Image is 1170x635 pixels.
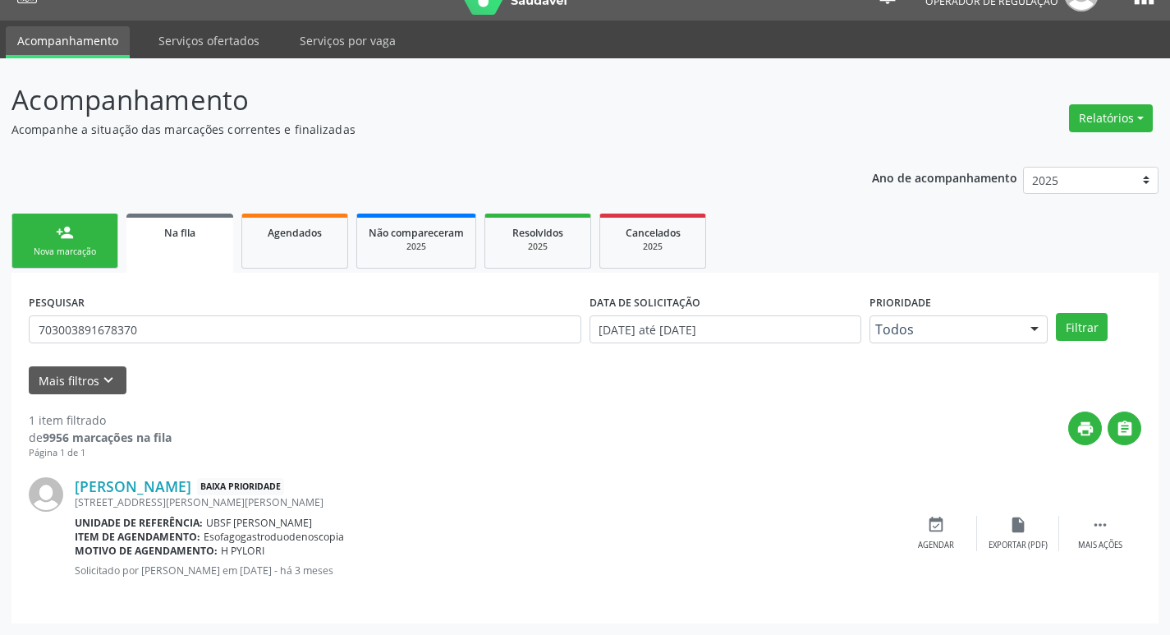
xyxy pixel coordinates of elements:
[206,516,312,530] span: UBSF [PERSON_NAME]
[43,430,172,445] strong: 9956 marcações na fila
[75,530,200,544] b: Item de agendamento:
[1056,313,1108,341] button: Filtrar
[918,540,954,551] div: Agendar
[11,80,814,121] p: Acompanhamento
[197,478,284,495] span: Baixa Prioridade
[1091,516,1109,534] i: 
[29,366,126,395] button: Mais filtroskeyboard_arrow_down
[11,121,814,138] p: Acompanhe a situação das marcações correntes e finalizadas
[590,315,861,343] input: Selecione um intervalo
[1069,104,1153,132] button: Relatórios
[989,540,1048,551] div: Exportar (PDF)
[268,226,322,240] span: Agendados
[1116,420,1134,438] i: 
[497,241,579,253] div: 2025
[29,446,172,460] div: Página 1 de 1
[56,223,74,242] div: person_add
[1078,540,1122,551] div: Mais ações
[29,412,172,429] div: 1 item filtrado
[99,371,117,389] i: keyboard_arrow_down
[75,477,191,495] a: [PERSON_NAME]
[612,241,694,253] div: 2025
[147,26,271,55] a: Serviços ofertados
[872,167,1017,187] p: Ano de acompanhamento
[288,26,407,55] a: Serviços por vaga
[29,290,85,315] label: PESQUISAR
[512,226,563,240] span: Resolvidos
[369,226,464,240] span: Não compareceram
[29,429,172,446] div: de
[75,516,203,530] b: Unidade de referência:
[204,530,344,544] span: Esofagogastroduodenoscopia
[590,290,700,315] label: DATA DE SOLICITAÇÃO
[75,544,218,558] b: Motivo de agendamento:
[221,544,264,558] span: H PYLORI
[869,290,931,315] label: Prioridade
[1068,412,1102,445] button: print
[369,241,464,253] div: 2025
[927,516,945,534] i: event_available
[6,26,130,58] a: Acompanhamento
[1009,516,1027,534] i: insert_drive_file
[29,477,63,512] img: img
[875,321,1015,338] span: Todos
[24,246,106,258] div: Nova marcação
[1076,420,1094,438] i: print
[1108,412,1141,445] button: 
[626,226,681,240] span: Cancelados
[29,315,581,343] input: Nome, CNS
[75,495,895,509] div: [STREET_ADDRESS][PERSON_NAME][PERSON_NAME]
[164,226,195,240] span: Na fila
[75,564,895,577] p: Solicitado por [PERSON_NAME] em [DATE] - há 3 meses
